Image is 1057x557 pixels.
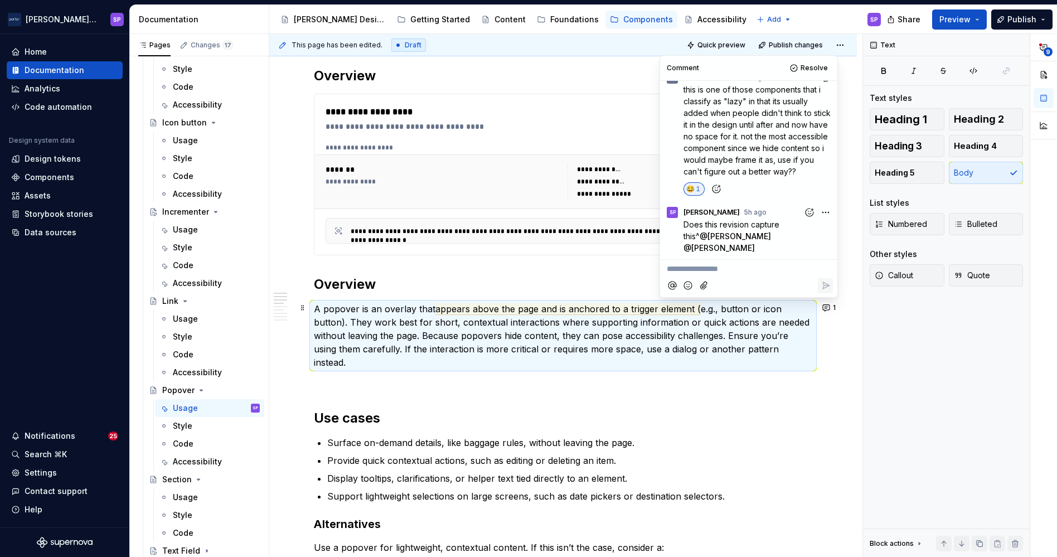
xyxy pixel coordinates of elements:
[173,403,198,414] div: Usage
[818,205,833,220] button: More
[949,108,1024,130] button: Heading 2
[162,296,178,307] div: Link
[665,260,833,275] div: Composer editor
[870,249,917,260] div: Other styles
[191,41,233,50] div: Changes
[819,300,841,316] button: 1
[173,135,198,146] div: Usage
[155,256,264,274] a: Code
[37,537,93,548] svg: Supernova Logo
[222,41,233,50] span: 17
[7,205,123,223] a: Storybook stories
[875,167,915,178] span: Heading 5
[173,224,198,235] div: Usage
[939,14,971,25] span: Preview
[8,13,21,26] img: f0306bc8-3074-41fb-b11c-7d2e8671d5eb.png
[870,162,944,184] button: Heading 5
[314,302,812,369] p: A popover is an overlay that e.g., button or icon button). They work best for short, contextual i...
[113,15,121,24] div: SP
[108,432,118,440] span: 25
[155,274,264,292] a: Accessibility
[173,527,193,539] div: Code
[392,11,474,28] a: Getting Started
[292,41,382,50] span: This page has been edited.
[605,11,677,28] a: Components
[173,349,193,360] div: Code
[173,153,192,164] div: Style
[707,231,771,241] span: [PERSON_NAME]
[667,64,699,72] div: Comment
[683,208,740,217] span: [PERSON_NAME]
[954,141,997,152] span: Heading 4
[697,14,746,25] div: Accessibility
[327,472,812,485] p: Display tooltips, clarifications, or helper text tied directly to an element.
[696,185,700,193] span: 1
[687,185,694,193] span: 😂
[173,242,192,253] div: Style
[276,8,751,31] div: Page tree
[550,14,599,25] div: Foundations
[25,101,92,113] div: Code automation
[162,474,192,485] div: Section
[691,243,755,253] span: [PERSON_NAME]
[949,135,1024,157] button: Heading 4
[155,435,264,453] a: Code
[155,185,264,203] a: Accessibility
[683,243,755,253] span: @
[173,331,192,342] div: Style
[767,15,781,24] span: Add
[144,471,264,488] a: Section
[155,149,264,167] a: Style
[173,99,222,110] div: Accessibility
[173,188,222,200] div: Accessibility
[991,9,1053,30] button: Publish
[327,490,812,503] p: Support lightweight selections on large screens, such as date pickers or destination selectors.
[802,205,817,220] button: Add reaction
[7,43,123,61] a: Home
[7,224,123,241] a: Data sources
[670,208,676,217] div: SP
[683,220,782,241] span: Does this revision capture this^
[155,239,264,256] a: Style
[144,381,264,399] a: Popover
[707,182,726,196] button: Add reaction
[787,60,833,76] button: Resolve
[327,454,812,467] p: Provide quick contextual actions, such as editing or deleting an item.
[833,303,836,312] span: 1
[162,206,209,217] div: Incrementer
[144,114,264,132] a: Icon button
[25,153,81,164] div: Design tokens
[870,536,924,551] div: Block actions
[954,219,997,230] span: Bulleted
[314,67,812,85] h2: Overview
[155,328,264,346] a: Style
[155,364,264,381] a: Accessibility
[314,541,812,554] p: Use a popover for lightweight, contextual content. If this isn’t the case, consider a:
[26,14,97,25] div: [PERSON_NAME] Airlines
[2,7,127,31] button: [PERSON_NAME] AirlinesSP
[155,221,264,239] a: Usage
[949,213,1024,235] button: Bulleted
[173,367,222,378] div: Accessibility
[932,9,987,30] button: Preview
[294,14,386,25] div: [PERSON_NAME] Design
[25,467,57,478] div: Settings
[155,310,264,328] a: Usage
[25,486,88,497] div: Contact support
[700,231,771,241] span: @
[683,85,833,176] span: this is one of those components that i classify as "lazy" in that its usually added when people d...
[954,114,1004,125] span: Heading 2
[405,41,421,50] span: Draft
[477,11,530,28] a: Content
[138,41,171,50] div: Pages
[314,275,812,293] h2: Overview
[25,46,47,57] div: Home
[173,420,192,432] div: Style
[870,108,944,130] button: Heading 1
[7,464,123,482] a: Settings
[25,209,93,220] div: Storybook stories
[875,270,913,281] span: Callout
[870,93,912,104] div: Text styles
[155,60,264,78] a: Style
[818,278,833,293] button: Reply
